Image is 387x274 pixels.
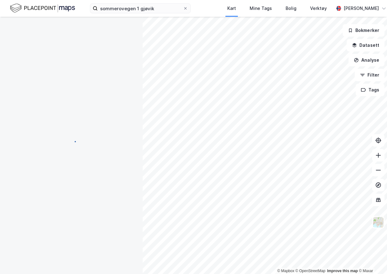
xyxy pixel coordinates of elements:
[347,39,385,51] button: Datasett
[296,269,326,273] a: OpenStreetMap
[66,137,76,147] img: spinner.a6d8c91a73a9ac5275cf975e30b51cfb.svg
[356,244,387,274] div: Kontrollprogram for chat
[356,84,385,96] button: Tags
[98,4,183,13] input: Søk på adresse, matrikkel, gårdeiere, leietakere eller personer
[349,54,385,66] button: Analyse
[355,69,385,81] button: Filter
[356,244,387,274] iframe: Chat Widget
[327,269,358,273] a: Improve this map
[277,269,294,273] a: Mapbox
[344,5,379,12] div: [PERSON_NAME]
[372,216,384,228] img: Z
[250,5,272,12] div: Mine Tags
[286,5,296,12] div: Bolig
[10,3,75,14] img: logo.f888ab2527a4732fd821a326f86c7f29.svg
[310,5,327,12] div: Verktøy
[343,24,385,37] button: Bokmerker
[227,5,236,12] div: Kart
